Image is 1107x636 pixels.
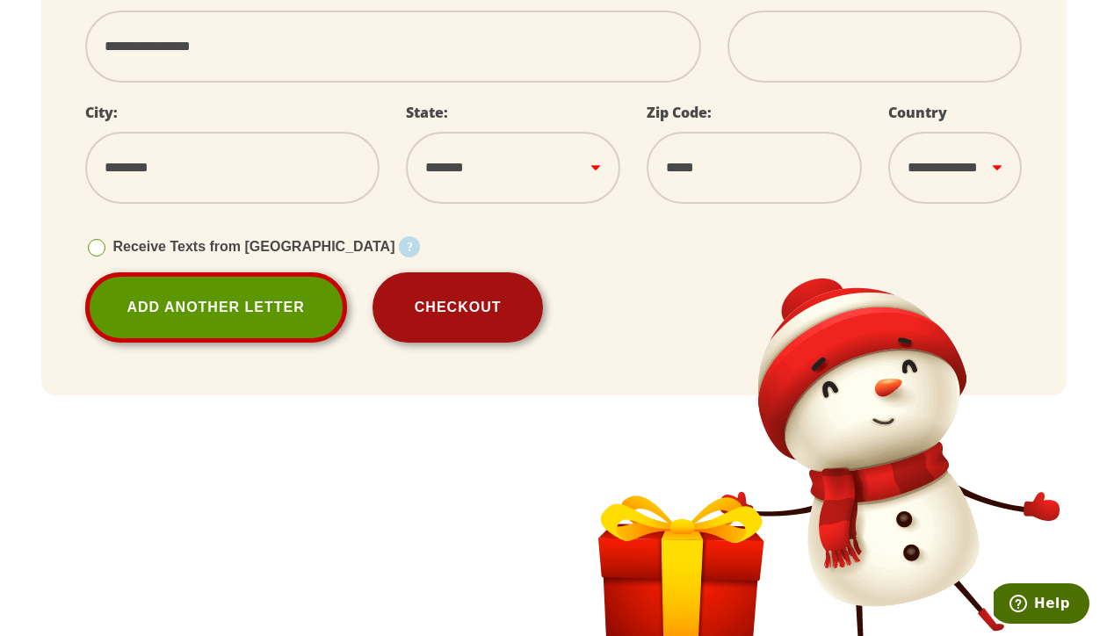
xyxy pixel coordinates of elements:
[85,103,118,122] label: City:
[113,239,395,254] span: Receive Texts from [GEOGRAPHIC_DATA]
[406,103,448,122] label: State:
[85,272,347,343] a: Add Another Letter
[647,103,712,122] label: Zip Code:
[888,103,947,122] label: Country
[994,583,1089,627] iframe: Opens a widget where you can find more information
[373,272,544,343] button: Checkout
